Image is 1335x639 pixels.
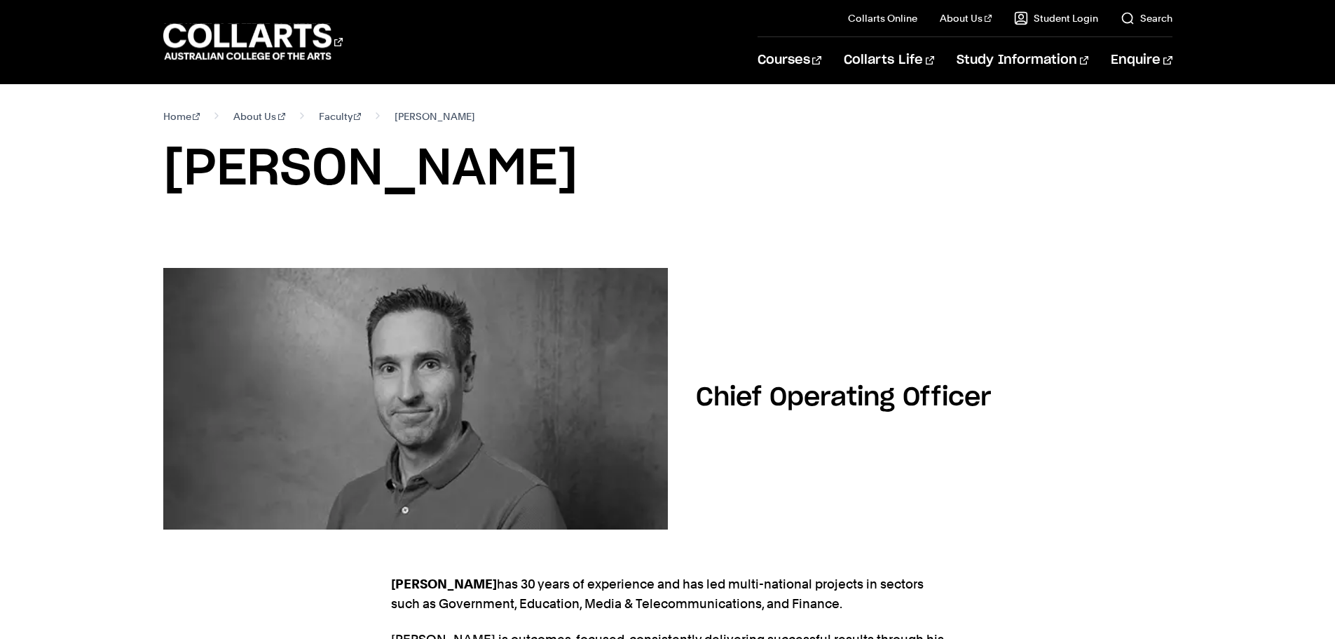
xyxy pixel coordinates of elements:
a: Collarts Life [844,37,934,83]
div: Go to homepage [163,22,343,62]
a: Enquire [1111,37,1172,83]
a: Search [1121,11,1172,25]
a: Home [163,107,200,126]
strong: [PERSON_NAME] [391,577,497,591]
a: Collarts Online [848,11,917,25]
p: has 30 years of experience and has led multi-national projects in sectors such as Government, Edu... [391,574,945,614]
a: Study Information [957,37,1088,83]
a: About Us [940,11,992,25]
h1: [PERSON_NAME] [163,137,1172,201]
h2: Chief Operating Officer [696,385,991,410]
a: Student Login [1014,11,1098,25]
a: About Us [233,107,285,126]
a: Courses [758,37,821,83]
span: [PERSON_NAME] [395,107,475,126]
a: Faculty [319,107,362,126]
